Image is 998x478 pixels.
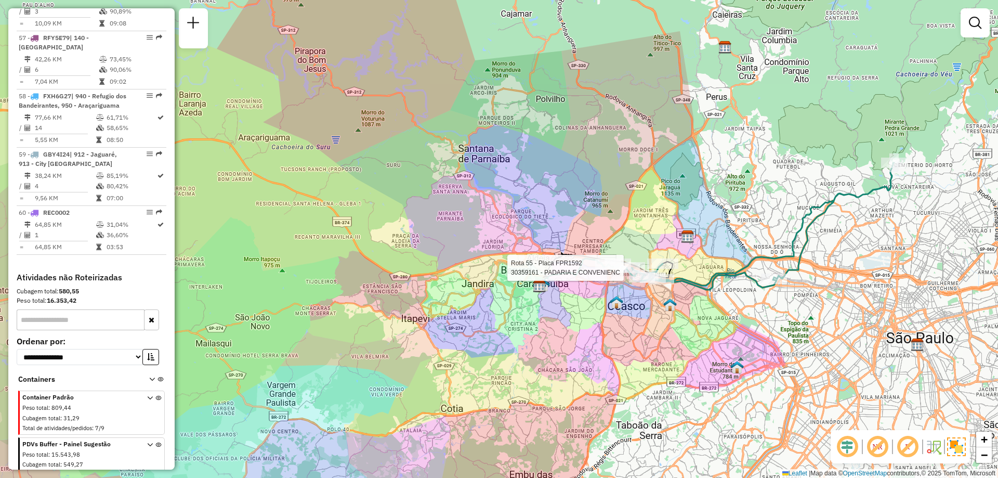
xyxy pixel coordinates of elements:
span: − [981,448,988,461]
span: 59 - [19,150,117,167]
a: Leaflet [782,470,807,477]
img: ZumpyCarap1 [536,278,550,292]
a: Nova sessão e pesquisa [183,12,204,36]
i: Total de Atividades [24,125,31,131]
span: 809,44 [51,404,71,411]
i: Rota otimizada [157,114,164,121]
span: Exibir NR [865,434,890,459]
td: = [19,193,24,203]
td: 64,85 KM [34,219,96,230]
td: 14 [34,123,96,133]
i: Total de Atividades [24,232,31,238]
span: Container Padrão [22,393,135,402]
img: Fluxo de ruas [925,438,942,455]
td: 9,56 KM [34,193,96,203]
span: Total de atividades/pedidos [22,424,92,432]
i: % de utilização da cubagem [96,183,104,189]
td: 3 [34,6,99,17]
td: 31,04% [106,219,156,230]
td: / [19,64,24,75]
td: 38,24 KM [34,171,96,181]
div: Cubagem total: [17,287,166,296]
td: 4 [34,181,96,191]
span: | 912 - Jaguaré, 913 - City [GEOGRAPHIC_DATA] [19,150,117,167]
span: 549,27 [63,461,83,468]
i: % de utilização do peso [96,222,104,228]
i: % de utilização do peso [96,173,104,179]
i: % de utilização do peso [96,114,104,121]
span: Ocultar deslocamento [835,434,860,459]
span: Cubagem total [22,461,60,468]
i: Distância Total [24,222,31,228]
span: Peso total [22,451,48,458]
td: 7,04 KM [34,76,99,87]
div: Peso total: [17,296,166,305]
span: GBY4I24 [43,150,70,158]
button: Ordem crescente [142,349,159,365]
span: Cubagem total [22,415,60,422]
td: 07:00 [106,193,156,203]
em: Rota exportada [156,209,162,215]
span: Containers [18,374,136,385]
td: 10,09 KM [34,18,99,29]
span: : [48,451,50,458]
span: Exibir rótulo [895,434,920,459]
em: Opções [147,93,153,99]
img: UDC Light Armazém Butantã [730,360,744,374]
td: 09:08 [109,18,162,29]
a: OpenStreetMap [843,470,887,477]
span: : [60,461,62,468]
span: FXH6G27 [43,92,71,100]
td: 08:50 [106,135,156,145]
td: 77,66 KM [34,112,96,123]
strong: 580,55 [59,287,79,295]
i: Total de Atividades [24,8,31,15]
h4: Atividades não Roteirizadas [17,273,166,282]
em: Rota exportada [156,151,162,157]
em: Rota exportada [156,93,162,99]
i: Tempo total em rota [96,195,101,201]
em: Opções [147,34,153,41]
a: Zoom in [976,432,992,447]
i: % de utilização da cubagem [96,232,104,238]
span: : [48,404,50,411]
i: Tempo total em rota [96,137,101,143]
span: 57 - [19,34,89,51]
td: 64,85 KM [34,242,96,252]
td: / [19,123,24,133]
span: 31,29 [63,415,80,422]
img: CDD Barueri [533,279,546,293]
td: = [19,18,24,29]
i: % de utilização da cubagem [99,8,107,15]
img: DS Teste [610,295,623,309]
img: CDD Mooca (Desativado) [911,338,924,352]
td: / [19,6,24,17]
td: 80,42% [106,181,156,191]
td: 58,65% [106,123,156,133]
i: Tempo total em rota [99,79,104,85]
a: Exibir filtros [965,12,986,33]
img: 601 UDC Light Jd. Rochdale [663,298,677,312]
i: % de utilização da cubagem [99,67,107,73]
td: 6 [34,64,99,75]
td: 73,45% [109,54,162,64]
td: 1 [34,230,96,240]
td: / [19,230,24,240]
img: CDD Norte [718,41,732,54]
td: = [19,76,24,87]
strong: 16.353,42 [47,296,76,304]
a: Zoom out [976,447,992,463]
i: % de utilização do peso [99,56,107,62]
span: : [92,424,94,432]
td: = [19,242,24,252]
span: REC0002 [43,209,70,216]
td: 5,55 KM [34,135,96,145]
i: Total de Atividades [24,67,31,73]
span: Peso total [22,404,48,411]
span: PDVs Buffer - Painel Sugestão [22,440,135,449]
div: Map data © contributors,© 2025 TomTom, Microsoft [780,469,998,478]
td: 61,71% [106,112,156,123]
span: | 140 - [GEOGRAPHIC_DATA] [19,34,89,51]
i: Total de Atividades [24,183,31,189]
i: Distância Total [24,56,31,62]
